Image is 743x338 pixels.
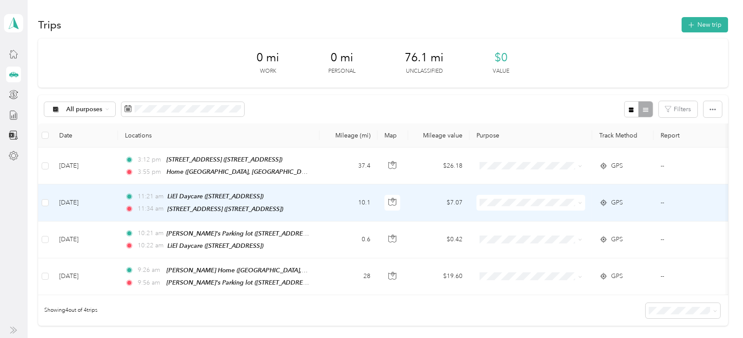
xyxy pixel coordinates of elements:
[320,258,377,295] td: 28
[167,279,363,286] span: [PERSON_NAME]'s Parking lot ([STREET_ADDRESS][PERSON_NAME])
[592,123,654,148] th: Track Method
[320,123,377,148] th: Mileage (mi)
[654,258,733,295] td: --
[138,229,163,238] span: 10:21 am
[138,167,163,177] span: 3:55 pm
[256,51,279,65] span: 0 mi
[328,67,356,75] p: Personal
[167,267,336,274] span: [PERSON_NAME] Home ([GEOGRAPHIC_DATA], [US_STATE])
[52,148,118,184] td: [DATE]
[66,106,103,113] span: All purposes
[138,192,164,201] span: 11:21 am
[167,156,282,163] span: [STREET_ADDRESS] ([STREET_ADDRESS])
[659,101,697,117] button: Filters
[138,204,164,214] span: 11:34 am
[38,306,97,314] span: Showing 4 out of 4 trips
[406,67,443,75] p: Unclassified
[493,67,509,75] p: Value
[260,67,276,75] p: Work
[611,271,623,281] span: GPS
[138,265,163,275] span: 9:26 am
[408,258,469,295] td: $19.60
[52,258,118,295] td: [DATE]
[138,155,163,165] span: 3:12 pm
[611,198,623,208] span: GPS
[167,242,263,249] span: LiEl Daycare ([STREET_ADDRESS])
[320,184,377,221] td: 10.1
[469,123,592,148] th: Purpose
[167,168,315,176] span: Home ([GEOGRAPHIC_DATA], [GEOGRAPHIC_DATA])
[408,222,469,258] td: $0.42
[694,289,743,338] iframe: Everlance-gr Chat Button Frame
[331,51,353,65] span: 0 mi
[52,123,118,148] th: Date
[320,148,377,184] td: 37.4
[654,123,733,148] th: Report
[52,222,118,258] td: [DATE]
[654,184,733,221] td: --
[138,278,163,288] span: 9:56 am
[377,123,408,148] th: Map
[405,51,444,65] span: 76.1 mi
[408,148,469,184] td: $26.18
[682,17,728,32] button: New trip
[654,148,733,184] td: --
[408,123,469,148] th: Mileage value
[138,241,164,250] span: 10:22 am
[167,193,263,200] span: LiEl Daycare ([STREET_ADDRESS])
[52,184,118,221] td: [DATE]
[408,184,469,221] td: $7.07
[654,222,733,258] td: --
[38,20,61,29] h1: Trips
[167,230,363,237] span: [PERSON_NAME]'s Parking lot ([STREET_ADDRESS][PERSON_NAME])
[611,235,623,244] span: GPS
[320,222,377,258] td: 0.6
[167,205,283,212] span: [STREET_ADDRESS] ([STREET_ADDRESS])
[494,51,508,65] span: $0
[118,123,320,148] th: Locations
[611,161,623,171] span: GPS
